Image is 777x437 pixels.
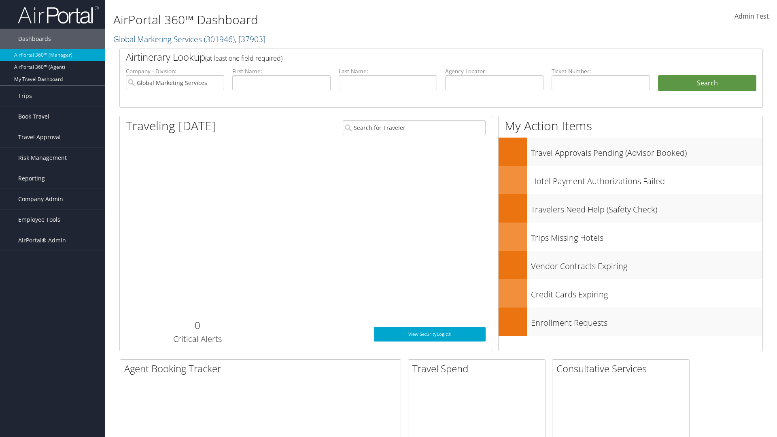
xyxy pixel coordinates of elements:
h3: Critical Alerts [126,333,269,345]
label: Ticket Number: [552,67,650,75]
span: Book Travel [18,106,49,127]
span: Dashboards [18,29,51,49]
a: Global Marketing Services [113,34,265,45]
span: Reporting [18,168,45,189]
a: Vendor Contracts Expiring [499,251,762,279]
label: Company - Division: [126,67,224,75]
a: Hotel Payment Authorizations Failed [499,166,762,194]
h2: Travel Spend [412,362,545,375]
a: Admin Test [735,4,769,29]
h2: 0 [126,318,269,332]
a: Trips Missing Hotels [499,223,762,251]
a: Credit Cards Expiring [499,279,762,308]
span: , [ 37903 ] [235,34,265,45]
h2: Agent Booking Tracker [124,362,401,375]
label: Agency Locator: [445,67,543,75]
h3: Credit Cards Expiring [531,285,762,300]
h3: Travel Approvals Pending (Advisor Booked) [531,143,762,159]
h3: Trips Missing Hotels [531,228,762,244]
h3: Vendor Contracts Expiring [531,257,762,272]
span: ( 301946 ) [204,34,235,45]
span: Employee Tools [18,210,60,230]
button: Search [658,75,756,91]
a: Travelers Need Help (Safety Check) [499,194,762,223]
span: Company Admin [18,189,63,209]
img: airportal-logo.png [18,5,99,24]
h3: Travelers Need Help (Safety Check) [531,200,762,215]
a: View SecurityLogic® [374,327,486,342]
h3: Enrollment Requests [531,313,762,329]
h2: Airtinerary Lookup [126,50,703,64]
h1: AirPortal 360™ Dashboard [113,11,550,28]
span: Travel Approval [18,127,61,147]
span: Risk Management [18,148,67,168]
label: Last Name: [339,67,437,75]
h3: Hotel Payment Authorizations Failed [531,172,762,187]
label: First Name: [232,67,331,75]
a: Enrollment Requests [499,308,762,336]
span: (at least one field required) [205,54,282,63]
span: Admin Test [735,12,769,21]
span: AirPortal® Admin [18,230,66,250]
input: Search for Traveler [343,120,486,135]
h1: My Action Items [499,117,762,134]
h1: Traveling [DATE] [126,117,216,134]
a: Travel Approvals Pending (Advisor Booked) [499,138,762,166]
span: Trips [18,86,32,106]
h2: Consultative Services [556,362,689,375]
